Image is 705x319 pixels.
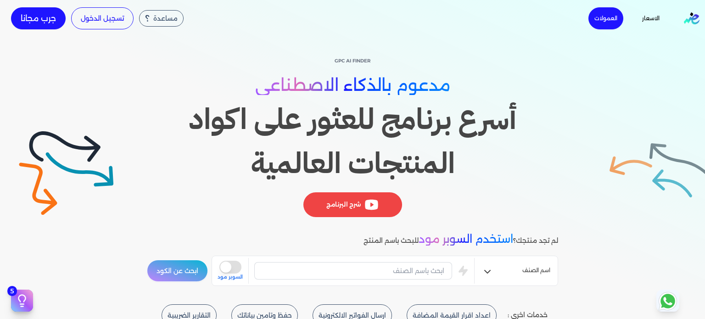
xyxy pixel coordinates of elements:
span: مدعوم بالذكاء الاصطناعي [255,75,450,95]
span: 5 [7,286,17,296]
input: ابحث باسم الصنف [254,262,452,280]
button: ابحث عن الكود [147,260,208,282]
span: مساعدة [153,15,178,22]
a: العمولات [588,7,623,29]
a: الاسعار [629,12,673,24]
span: اسم الصنف [522,266,550,277]
span: السوبر مود [218,274,243,281]
a: تسجيل الدخول [71,7,134,29]
div: شرح البرنامج [303,192,402,217]
span: استخدم السوبر مود [419,232,513,246]
p: GPC AI Finder [147,55,558,67]
div: مساعدة [139,10,184,27]
p: لم تجد منتجك؟ للبحث باسم المنتج [364,233,558,247]
h1: أسرع برنامج للعثور على اكواد المنتجات العالمية [147,97,558,185]
a: جرب مجانا [11,7,66,29]
button: اسم الصنف [475,263,558,281]
img: logo [684,12,699,24]
button: 5 [11,290,33,312]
